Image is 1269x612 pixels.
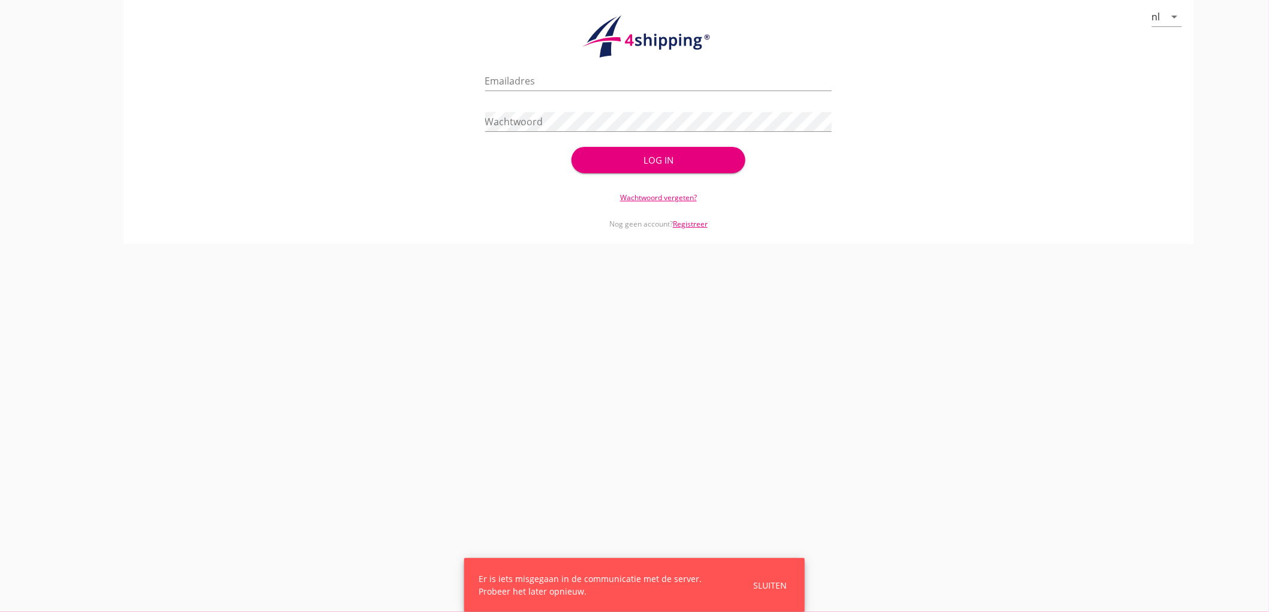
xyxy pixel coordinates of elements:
div: Sluiten [753,579,787,592]
button: Log in [572,147,745,173]
img: logo.1f945f1d.svg [581,14,736,59]
div: nl [1152,11,1160,22]
div: Log in [591,153,726,167]
i: arrow_drop_down [1168,10,1182,24]
a: Wachtwoord vergeten? [620,192,697,203]
button: Sluiten [750,575,790,595]
div: Nog geen account? [485,203,832,230]
div: Er is iets misgegaan in de communicatie met de server. Probeer het later opnieuw. [479,572,724,598]
a: Registreer [673,219,708,229]
input: Emailadres [485,71,832,91]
